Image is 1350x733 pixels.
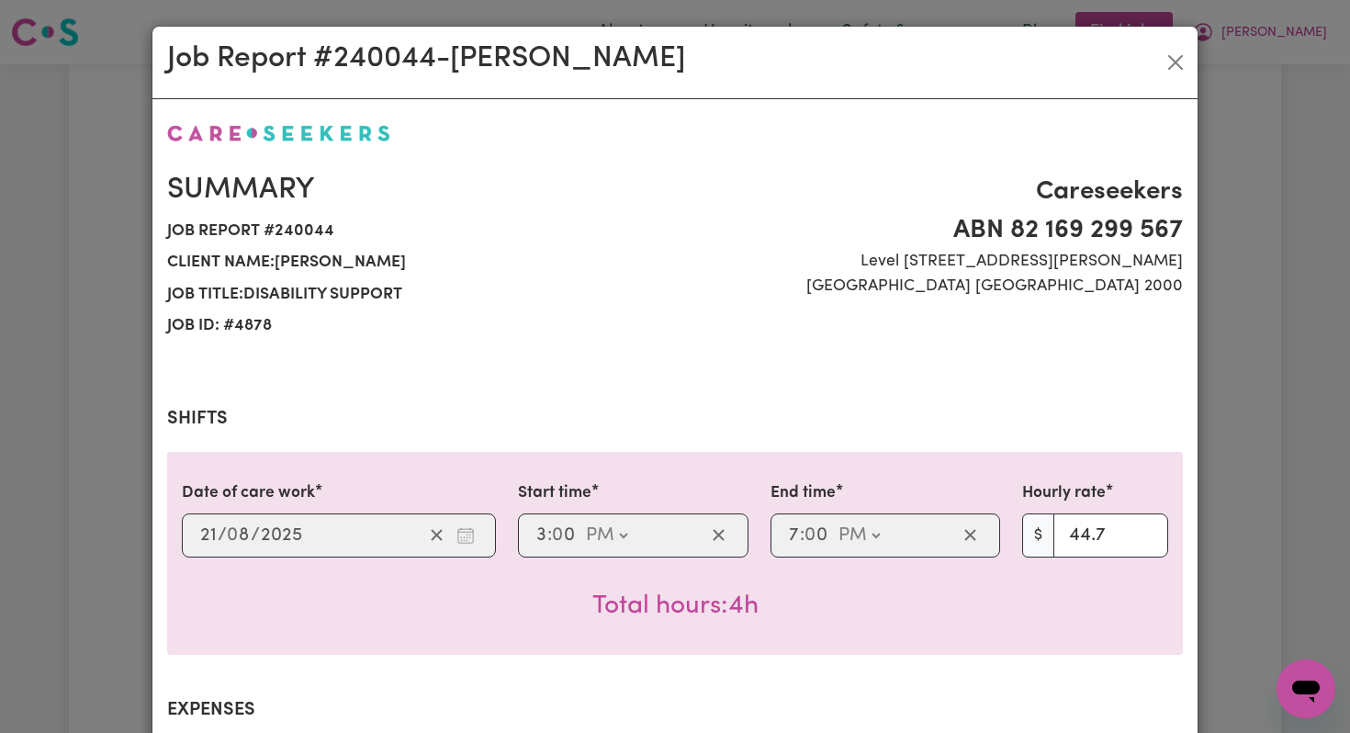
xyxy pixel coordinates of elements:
[518,481,591,505] label: Start time
[1277,660,1335,718] iframe: Button to launch messaging window
[260,522,303,549] input: ----
[1022,481,1106,505] label: Hourly rate
[167,310,664,342] span: Job ID: # 4878
[1022,513,1054,558] span: $
[422,522,451,549] button: Clear date
[686,211,1183,250] span: ABN 82 169 299 567
[199,522,218,549] input: --
[686,173,1183,211] span: Careseekers
[1161,48,1190,77] button: Close
[535,522,547,549] input: --
[451,522,480,549] button: Enter the date of care work
[167,173,664,208] h2: Summary
[552,526,563,545] span: 0
[251,525,260,546] span: /
[771,481,836,505] label: End time
[167,41,685,76] h2: Job Report # 240044 - [PERSON_NAME]
[167,279,664,310] span: Job title: Disability support
[804,526,816,545] span: 0
[547,525,552,546] span: :
[553,522,577,549] input: --
[686,275,1183,299] span: [GEOGRAPHIC_DATA] [GEOGRAPHIC_DATA] 2000
[182,481,315,505] label: Date of care work
[167,125,390,141] img: Careseekers logo
[167,408,1183,430] h2: Shifts
[218,525,227,546] span: /
[686,250,1183,274] span: Level [STREET_ADDRESS][PERSON_NAME]
[805,522,829,549] input: --
[592,593,759,619] span: Total hours worked: 4 hours
[227,526,238,545] span: 0
[167,699,1183,721] h2: Expenses
[788,522,800,549] input: --
[800,525,804,546] span: :
[167,216,664,247] span: Job report # 240044
[167,247,664,278] span: Client name: [PERSON_NAME]
[228,522,251,549] input: --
